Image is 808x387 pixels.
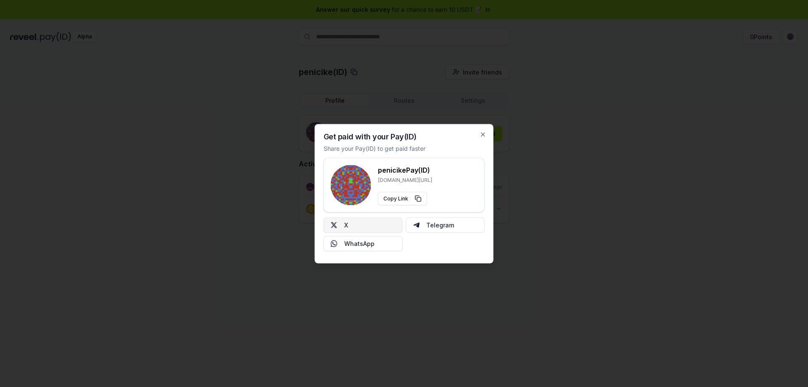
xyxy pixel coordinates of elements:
[331,240,338,247] img: Whatsapp
[378,192,427,205] button: Copy Link
[378,165,432,175] h3: penicike Pay(ID)
[324,133,417,140] h2: Get paid with your Pay(ID)
[324,236,403,251] button: WhatsApp
[378,176,432,183] p: [DOMAIN_NAME][URL]
[324,144,425,152] p: Share your Pay(ID) to get paid faster
[324,217,403,232] button: X
[331,222,338,228] img: X
[406,217,485,232] button: Telegram
[413,222,420,228] img: Telegram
